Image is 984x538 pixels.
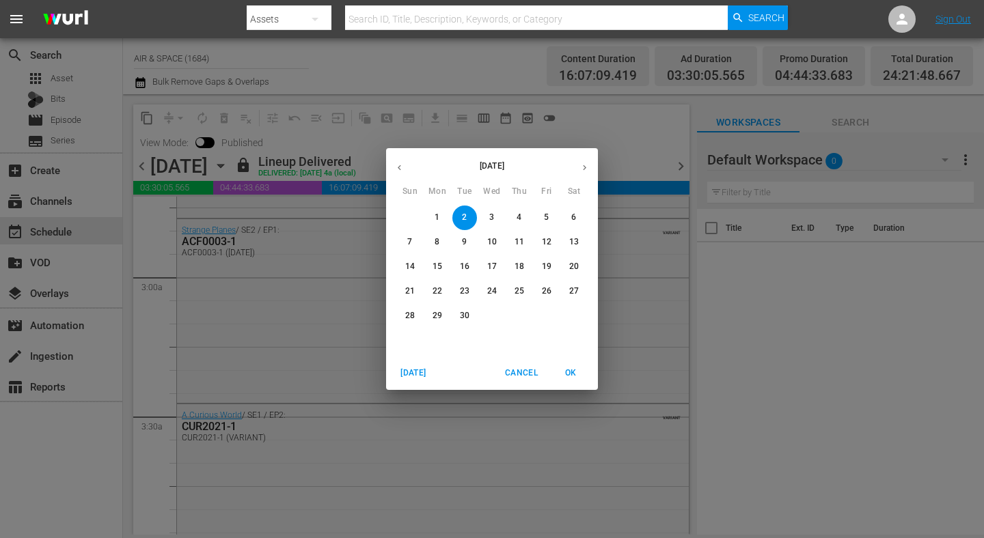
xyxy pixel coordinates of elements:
[433,261,442,272] p: 15
[8,11,25,27] span: menu
[542,261,551,272] p: 19
[562,279,586,304] button: 27
[748,5,784,30] span: Search
[397,366,430,380] span: [DATE]
[413,160,571,172] p: [DATE]
[398,304,422,328] button: 28
[562,185,586,199] span: Sat
[480,206,504,230] button: 3
[534,185,559,199] span: Fri
[534,279,559,304] button: 26
[425,255,450,279] button: 15
[392,362,435,384] button: [DATE]
[487,261,497,272] p: 17
[452,185,477,199] span: Tue
[460,285,469,297] p: 23
[480,185,504,199] span: Wed
[425,206,450,230] button: 1
[460,310,469,322] p: 30
[452,206,477,230] button: 2
[407,236,412,248] p: 7
[452,255,477,279] button: 16
[542,285,551,297] p: 26
[562,255,586,279] button: 20
[544,212,549,223] p: 5
[398,185,422,199] span: Sun
[515,261,524,272] p: 18
[452,230,477,255] button: 9
[562,230,586,255] button: 13
[507,206,532,230] button: 4
[517,212,521,223] p: 4
[507,279,532,304] button: 25
[425,304,450,328] button: 29
[542,236,551,248] p: 12
[398,279,422,304] button: 21
[462,212,467,223] p: 2
[569,261,579,272] p: 20
[480,255,504,279] button: 17
[571,212,576,223] p: 6
[562,206,586,230] button: 6
[425,185,450,199] span: Mon
[425,230,450,255] button: 8
[435,236,439,248] p: 8
[500,362,543,384] button: Cancel
[425,279,450,304] button: 22
[487,236,497,248] p: 10
[405,261,415,272] p: 14
[507,255,532,279] button: 18
[405,310,415,322] p: 28
[534,230,559,255] button: 12
[554,366,587,380] span: OK
[452,279,477,304] button: 23
[569,236,579,248] p: 13
[487,285,497,297] p: 24
[435,212,439,223] p: 1
[33,3,98,36] img: ans4CAIJ8jUAAAAAAAAAAAAAAAAAAAAAAAAgQb4GAAAAAAAAAAAAAAAAAAAAAAAAJMjXAAAAAAAAAAAAAAAAAAAAAAAAgAT5G...
[398,230,422,255] button: 7
[534,255,559,279] button: 19
[462,236,467,248] p: 9
[480,230,504,255] button: 10
[507,230,532,255] button: 11
[569,285,579,297] p: 27
[935,14,971,25] a: Sign Out
[515,236,524,248] p: 11
[507,185,532,199] span: Thu
[433,310,442,322] p: 29
[480,279,504,304] button: 24
[534,206,559,230] button: 5
[505,366,538,380] span: Cancel
[460,261,469,272] p: 16
[549,362,592,384] button: OK
[452,304,477,328] button: 30
[489,212,494,223] p: 3
[398,255,422,279] button: 14
[515,285,524,297] p: 25
[405,285,415,297] p: 21
[433,285,442,297] p: 22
